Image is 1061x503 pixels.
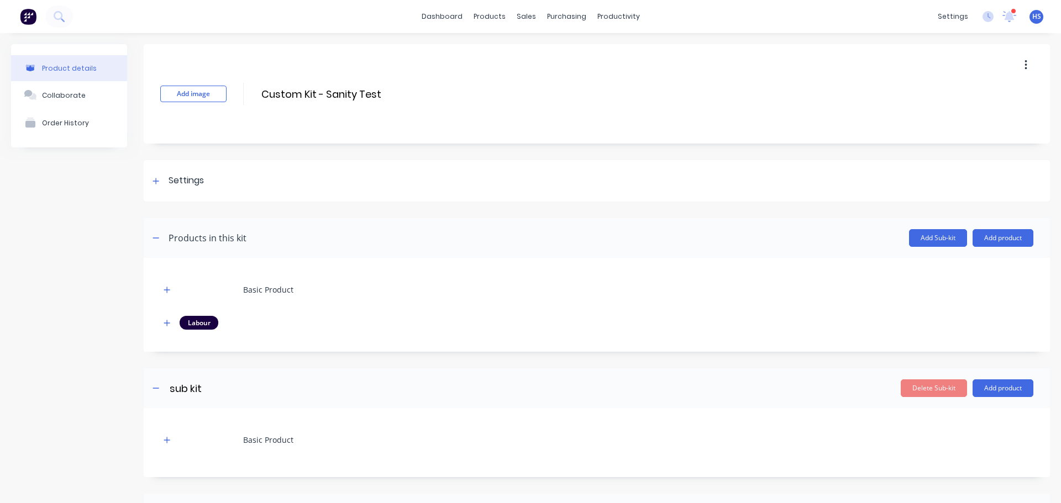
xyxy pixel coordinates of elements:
div: Order History [42,119,89,127]
img: Factory [20,8,36,25]
button: Add product [973,229,1033,247]
button: Delete Sub-kit [901,379,967,397]
button: Product details [11,55,127,81]
div: Collaborate [42,91,86,99]
div: Settings [169,174,204,188]
div: purchasing [542,8,592,25]
button: Order History [11,109,127,136]
button: Add image [160,86,227,102]
button: Add product [973,379,1033,397]
button: Add Sub-kit [909,229,967,247]
a: dashboard [416,8,468,25]
div: Basic Product [243,434,293,446]
div: Products in this kit [169,231,246,245]
div: productivity [592,8,645,25]
div: Labour [180,316,218,329]
input: Enter sub-kit name [169,380,364,396]
div: Basic Product [243,284,293,295]
div: products [468,8,511,25]
input: Enter kit name [260,86,456,102]
span: HS [1032,12,1041,22]
div: sales [511,8,542,25]
div: Product details [42,64,97,72]
button: Collaborate [11,81,127,109]
div: settings [932,8,974,25]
